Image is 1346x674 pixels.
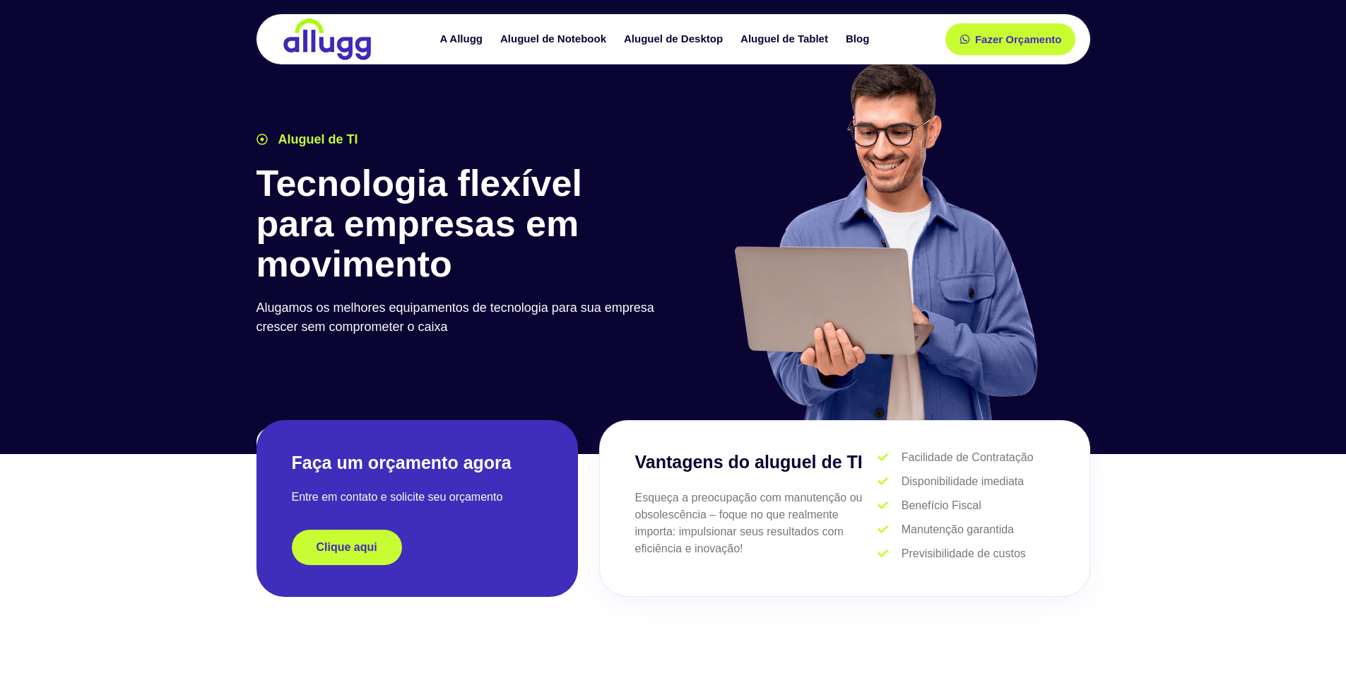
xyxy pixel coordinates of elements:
span: Clique aqui [317,542,377,553]
a: A Allugg [432,27,493,52]
span: Benefício Fiscal [898,497,981,514]
a: Blog [839,27,880,52]
a: Aluguel de Tablet [733,27,839,52]
h1: Tecnologia flexível para empresas em movimento [256,163,666,285]
p: Esqueça a preocupação com manutenção ou obsolescência – foque no que realmente importa: impulsion... [635,489,878,557]
a: Aluguel de Desktop [617,27,733,52]
p: Entre em contato e solicite seu orçamento [292,489,543,506]
span: Aluguel de TI [275,130,358,149]
a: Fazer Orçamento [945,23,1076,55]
h3: Vantagens do aluguel de TI [635,449,878,476]
h2: Faça um orçamento agora [292,451,543,475]
span: Disponibilidade imediata [898,473,1024,490]
span: Fazer Orçamento [975,34,1062,45]
img: locação de TI é Allugg [281,18,373,61]
span: Manutenção garantida [898,521,1014,538]
span: Previsibilidade de custos [898,545,1026,562]
a: Aluguel de Notebook [493,27,617,52]
span: Facilidade de Contratação [898,449,1034,466]
a: Clique aqui [292,530,402,565]
img: aluguel de ti para startups [729,59,1041,420]
p: Alugamos os melhores equipamentos de tecnologia para sua empresa crescer sem comprometer o caixa [256,298,666,337]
